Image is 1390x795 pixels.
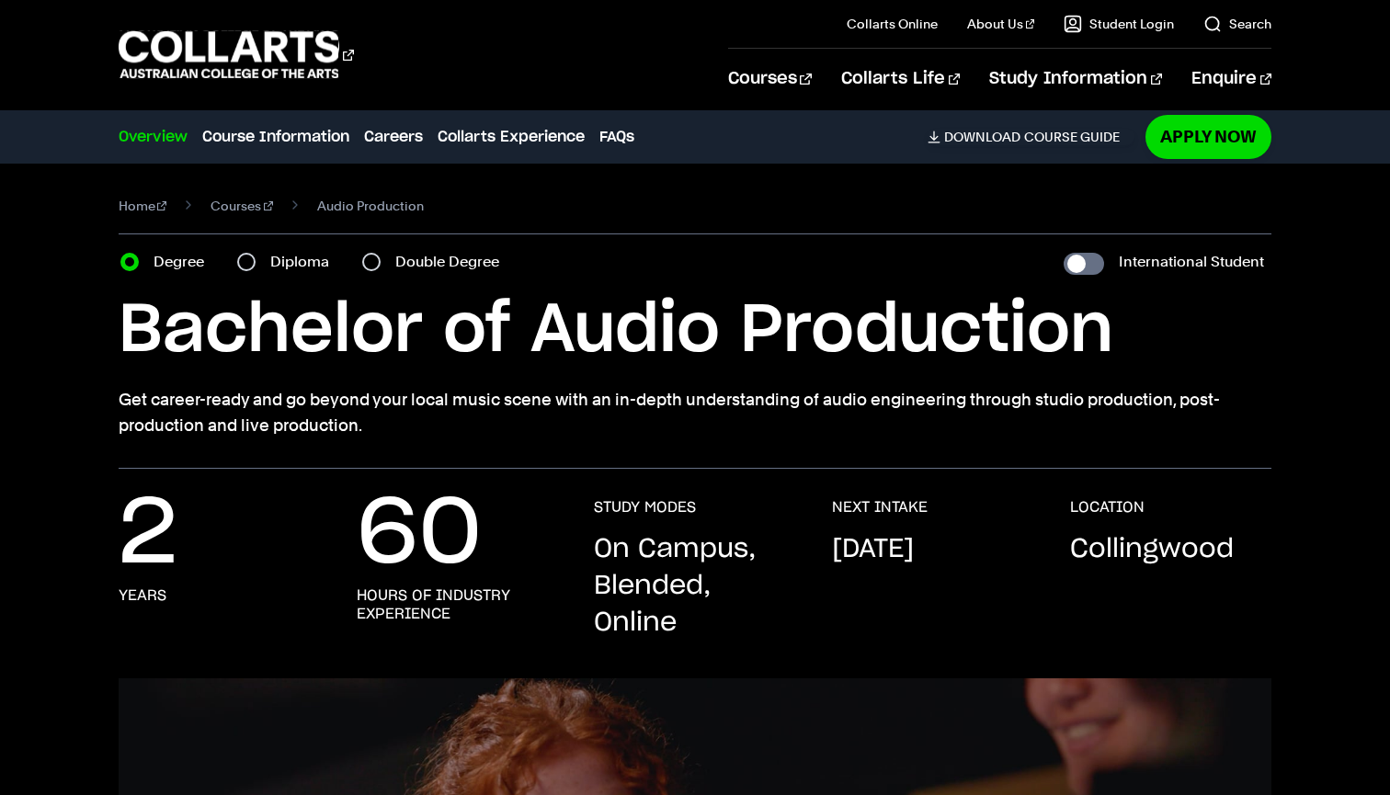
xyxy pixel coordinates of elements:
[438,126,585,148] a: Collarts Experience
[967,15,1035,33] a: About Us
[832,531,914,568] p: [DATE]
[1203,15,1271,33] a: Search
[119,28,354,81] div: Go to homepage
[364,126,423,148] a: Careers
[202,126,349,148] a: Course Information
[928,129,1134,145] a: DownloadCourse Guide
[1070,531,1234,568] p: Collingwood
[211,193,273,219] a: Courses
[154,249,215,275] label: Degree
[395,249,510,275] label: Double Degree
[847,15,938,33] a: Collarts Online
[989,49,1162,109] a: Study Information
[599,126,634,148] a: FAQs
[832,498,928,517] h3: NEXT INTAKE
[1064,15,1174,33] a: Student Login
[119,586,166,605] h3: Years
[594,498,696,517] h3: STUDY MODES
[1191,49,1271,109] a: Enquire
[270,249,340,275] label: Diploma
[119,387,1272,438] p: Get career-ready and go beyond your local music scene with an in-depth understanding of audio eng...
[119,290,1272,372] h1: Bachelor of Audio Production
[357,586,558,623] h3: Hours of Industry Experience
[119,498,177,572] p: 2
[841,49,960,109] a: Collarts Life
[1145,115,1271,158] a: Apply Now
[317,193,424,219] span: Audio Production
[357,498,482,572] p: 60
[119,126,188,148] a: Overview
[728,49,812,109] a: Courses
[1119,249,1264,275] label: International Student
[1070,498,1145,517] h3: LOCATION
[944,129,1020,145] span: Download
[119,193,167,219] a: Home
[594,531,795,642] p: On Campus, Blended, Online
